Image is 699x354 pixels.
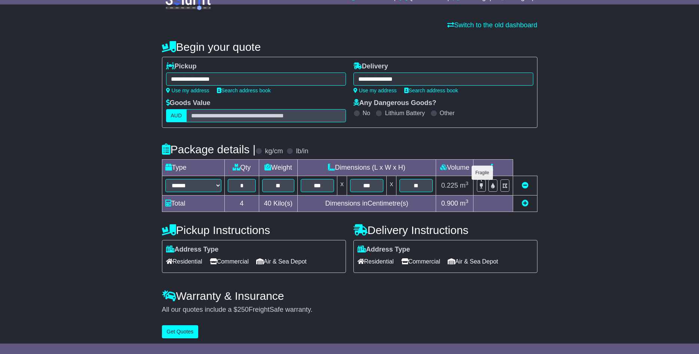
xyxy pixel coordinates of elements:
h4: Begin your quote [162,41,537,53]
div: Fragile [472,166,493,180]
td: Volume [436,160,473,176]
td: Weight [259,160,298,176]
button: Get Quotes [162,325,199,338]
td: 4 [224,196,259,212]
label: Pickup [166,62,197,71]
label: Other [440,110,455,117]
sup: 3 [466,198,469,204]
span: 0.900 [441,200,458,207]
span: Commercial [210,256,249,267]
label: Address Type [358,246,410,254]
span: 40 [264,200,272,207]
label: kg/cm [265,147,283,156]
h4: Warranty & Insurance [162,290,537,302]
span: m [460,200,469,207]
a: Remove this item [522,182,528,189]
a: Use my address [166,87,209,93]
td: x [337,176,347,196]
span: 250 [237,306,249,313]
td: Dimensions (L x W x H) [297,160,436,176]
span: 0.225 [441,182,458,189]
span: Residential [166,256,202,267]
label: lb/in [296,147,308,156]
a: Switch to the old dashboard [447,21,537,29]
td: x [387,176,396,196]
span: Residential [358,256,394,267]
div: All our quotes include a $ FreightSafe warranty. [162,306,537,314]
a: Add new item [522,200,528,207]
h4: Package details | [162,143,256,156]
td: Type [162,160,224,176]
span: Commercial [401,256,440,267]
label: Delivery [353,62,388,71]
sup: 3 [466,181,469,186]
label: AUD [166,109,187,122]
span: Air & Sea Depot [448,256,498,267]
span: Air & Sea Depot [256,256,307,267]
td: Total [162,196,224,212]
td: Kilo(s) [259,196,298,212]
label: Address Type [166,246,219,254]
a: Use my address [353,87,397,93]
h4: Delivery Instructions [353,224,537,236]
label: No [363,110,370,117]
span: m [460,182,469,189]
a: Search address book [404,87,458,93]
td: Qty [224,160,259,176]
a: Search address book [217,87,271,93]
td: Dimensions in Centimetre(s) [297,196,436,212]
label: Any Dangerous Goods? [353,99,436,107]
label: Lithium Battery [385,110,425,117]
h4: Pickup Instructions [162,224,346,236]
label: Goods Value [166,99,211,107]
